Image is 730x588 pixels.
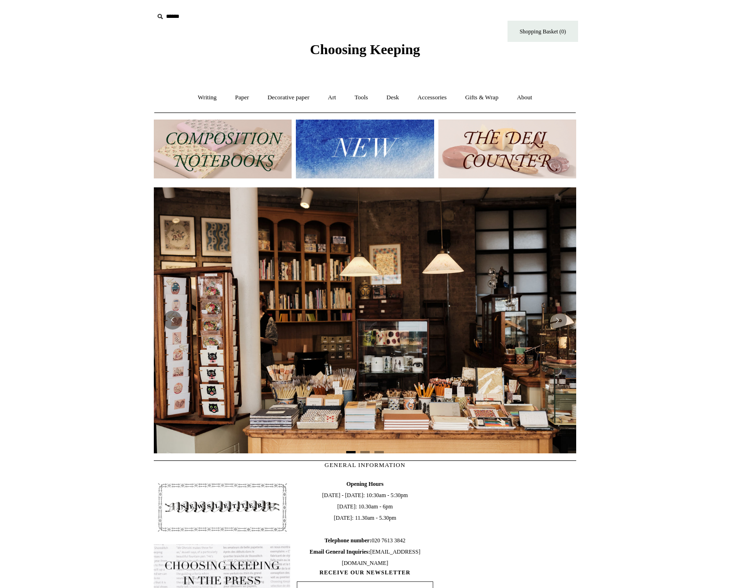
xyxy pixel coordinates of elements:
a: Shopping Basket (0) [508,21,578,42]
button: Page 2 [360,451,370,453]
button: Page 3 [374,451,384,453]
img: The Deli Counter [438,120,576,178]
a: Writing [190,85,225,110]
a: Decorative paper [259,85,318,110]
img: New.jpg__PID:f73bdf93-380a-4a35-bcfe-7823039498e1 [296,120,434,178]
b: Opening Hours [346,481,383,487]
span: RECEIVE OUR NEWSLETTER [297,569,433,577]
b: Email General Inquiries: [309,548,370,555]
a: About [508,85,541,110]
a: Tools [346,85,377,110]
img: pf-4db91bb9--1305-Newsletter-Button_1200x.jpg [154,478,290,537]
a: Paper [227,85,258,110]
a: Gifts & Wrap [457,85,507,110]
b: Telephone number [325,537,372,544]
a: Accessories [409,85,455,110]
span: GENERAL INFORMATION [325,461,405,468]
button: Next [548,311,567,330]
a: Choosing Keeping [310,49,420,56]
b: : [370,537,372,544]
img: 202302 Composition ledgers.jpg__PID:69722ee6-fa44-49dd-a067-31375e5d54ec [154,120,292,178]
button: Previous [163,311,182,330]
span: Choosing Keeping [310,41,420,57]
a: Art [319,85,344,110]
img: 20250131 INSIDE OF THE SHOP.jpg__PID:b9484a69-a10a-4bde-9e8d-1408d3d5e6ad [154,187,576,453]
span: [EMAIL_ADDRESS][DOMAIN_NAME] [309,548,420,566]
span: [DATE] - [DATE]: 10:30am - 5:30pm [DATE]: 10.30am - 6pm [DATE]: 11.30am - 5.30pm 020 7613 3842 [297,478,433,569]
a: Desk [378,85,408,110]
button: Page 1 [346,451,356,453]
